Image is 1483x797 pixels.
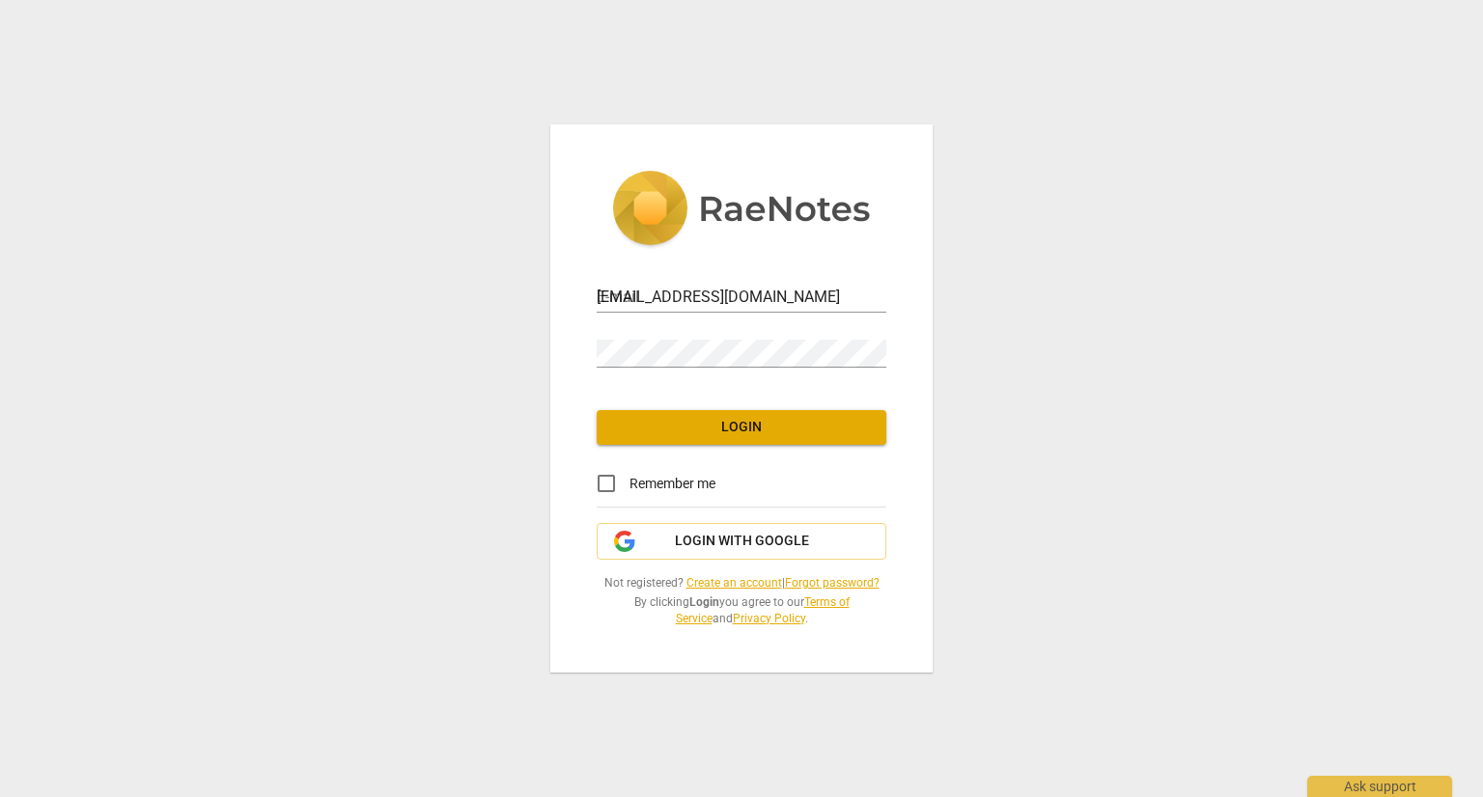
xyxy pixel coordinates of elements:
[597,523,886,560] button: Login with Google
[785,576,880,590] a: Forgot password?
[689,595,719,609] b: Login
[676,595,850,625] a: Terms of Service
[630,474,715,494] span: Remember me
[597,575,886,591] span: Not registered? |
[597,594,886,626] span: By clicking you agree to our and .
[686,576,782,590] a: Create an account
[1307,776,1452,797] div: Ask support
[733,612,805,625] a: Privacy Policy
[675,532,809,551] span: Login with Google
[612,171,871,250] img: 5ac2273c67554f335776073100b6d88f.svg
[597,410,886,445] button: Login
[612,418,871,437] span: Login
